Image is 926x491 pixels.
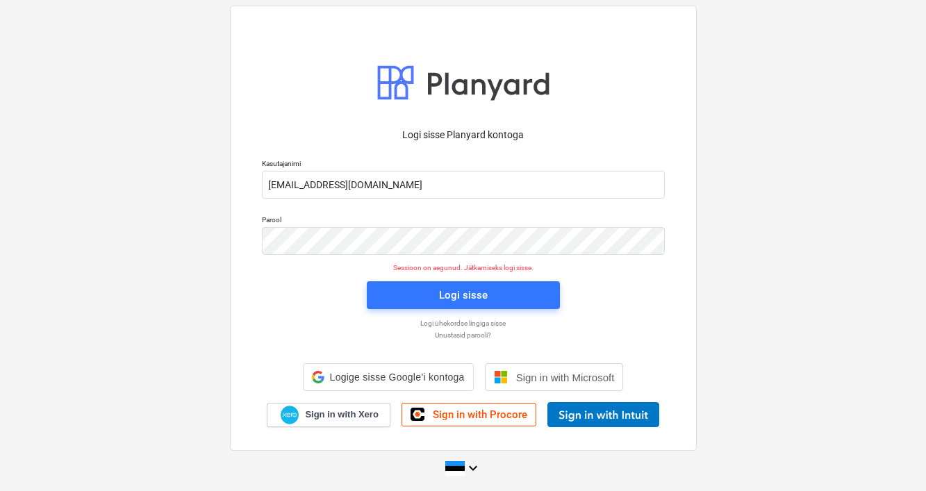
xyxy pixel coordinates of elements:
div: Logi sisse [439,286,488,304]
span: Sign in with Procore [433,408,527,421]
input: Kasutajanimi [262,171,665,199]
p: Sessioon on aegunud. Jätkamiseks logi sisse. [254,263,673,272]
a: Logi ühekordse lingiga sisse [255,319,672,328]
span: Sign in with Xero [305,408,378,421]
p: Parool [262,215,665,227]
a: Unustasid parooli? [255,331,672,340]
p: Logi sisse Planyard kontoga [262,128,665,142]
a: Sign in with Procore [402,403,536,426]
span: Logige sisse Google’i kontoga [330,372,465,383]
span: Sign in with Microsoft [516,372,615,383]
i: keyboard_arrow_down [465,460,481,476]
p: Kasutajanimi [262,159,665,171]
img: Microsoft logo [494,370,508,384]
img: Xero logo [281,406,299,424]
a: Sign in with Xero [267,403,390,427]
div: Logige sisse Google’i kontoga [303,363,474,391]
button: Logi sisse [367,281,560,309]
